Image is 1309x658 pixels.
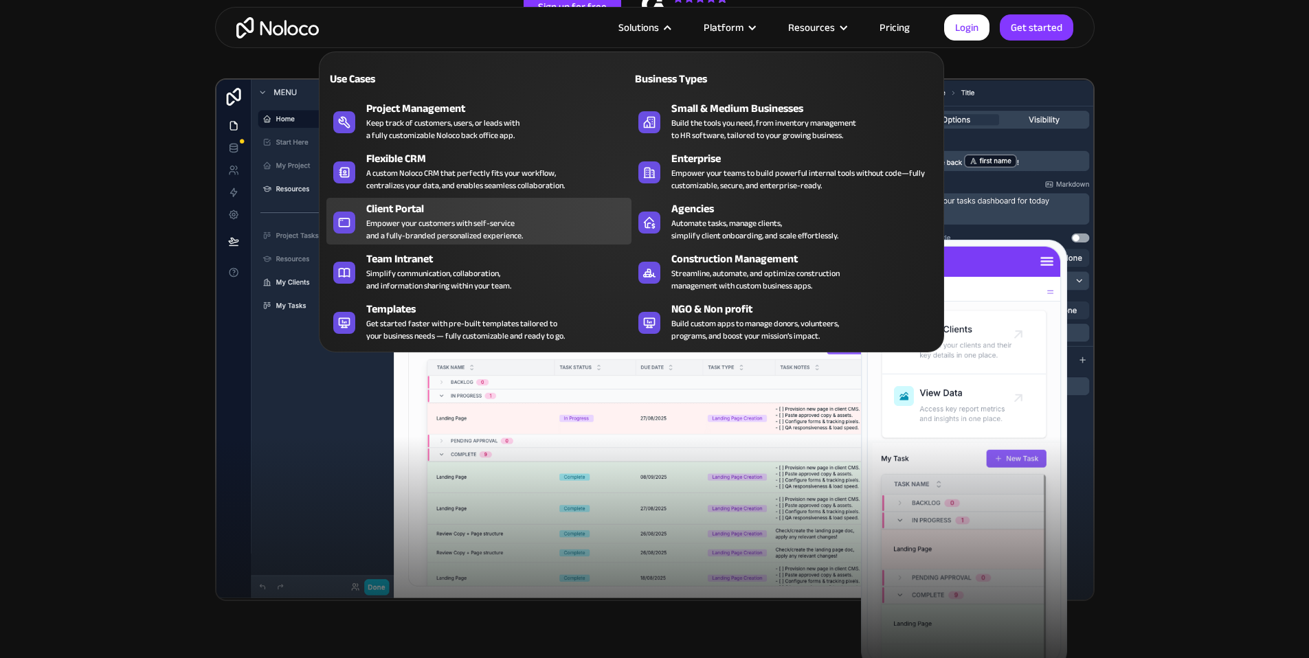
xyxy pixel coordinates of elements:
div: Construction Management [671,251,943,267]
div: Resources [771,19,862,36]
div: Build the tools you need, from inventory management to HR software, tailored to your growing busi... [671,117,856,141]
div: Empower your teams to build powerful internal tools without code—fully customizable, secure, and ... [671,167,930,192]
div: Solutions [618,19,659,36]
div: Enterprise [671,150,943,167]
a: home [236,17,319,38]
div: Small & Medium Businesses [671,100,943,117]
a: Get started [1000,14,1073,41]
div: Platform [704,19,743,36]
div: Use Cases [326,71,473,87]
div: Resources [788,19,835,36]
div: Client Portal [366,201,638,217]
div: Team Intranet [366,251,638,267]
a: Login [944,14,989,41]
a: Team IntranetSimplify communication, collaboration,and information sharing within your team. [326,248,631,295]
a: Use Cases [326,63,631,94]
nav: Solutions [319,32,944,352]
div: Keep track of customers, users, or leads with a fully customizable Noloco back office app. [366,117,519,141]
a: Construction ManagementStreamline, automate, and optimize constructionmanagement with custom busi... [631,248,937,295]
div: A custom Noloco CRM that perfectly fits your workflow, centralizes your data, and enables seamles... [366,167,565,192]
a: Business Types [631,63,937,94]
div: Build custom apps to manage donors, volunteers, programs, and boost your mission’s impact. [671,317,839,342]
div: Agencies [671,201,943,217]
div: Automate tasks, manage clients, simplify client onboarding, and scale effortlessly. [671,217,838,242]
div: Get started faster with pre-built templates tailored to your business needs — fully customizable ... [366,317,565,342]
a: NGO & Non profitBuild custom apps to manage donors, volunteers,programs, and boost your mission’s... [631,298,937,345]
a: Small & Medium BusinessesBuild the tools you need, from inventory managementto HR software, tailo... [631,98,937,144]
a: Pricing [862,19,927,36]
a: Flexible CRMA custom Noloco CRM that perfectly fits your workflow,centralizes your data, and enab... [326,148,631,194]
div: Flexible CRM [366,150,638,167]
div: Business Types [631,71,779,87]
div: Templates [366,301,638,317]
div: Platform [686,19,771,36]
a: Client PortalEmpower your customers with self-serviceand a fully-branded personalized experience. [326,198,631,245]
div: Empower your customers with self-service and a fully-branded personalized experience. [366,217,523,242]
div: NGO & Non profit [671,301,943,317]
div: Streamline, automate, and optimize construction management with custom business apps. [671,267,840,292]
a: EnterpriseEmpower your teams to build powerful internal tools without code—fully customizable, se... [631,148,937,194]
a: AgenciesAutomate tasks, manage clients,simplify client onboarding, and scale effortlessly. [631,198,937,245]
a: TemplatesGet started faster with pre-built templates tailored toyour business needs — fully custo... [326,298,631,345]
div: Project Management [366,100,638,117]
div: Solutions [601,19,686,36]
div: Simplify communication, collaboration, and information sharing within your team. [366,267,511,292]
a: Project ManagementKeep track of customers, users, or leads witha fully customizable Noloco back o... [326,98,631,144]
